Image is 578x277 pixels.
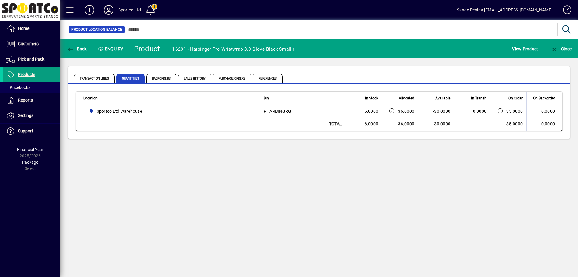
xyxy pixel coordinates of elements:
[549,43,573,54] button: Close
[551,46,572,51] span: Close
[118,5,141,15] div: Sportco Ltd
[18,72,35,77] span: Products
[544,43,578,54] app-page-header-button: Close enquiry
[260,105,346,117] td: PHARBINGRG
[435,95,450,102] span: Available
[260,117,346,131] td: Total
[418,105,454,117] td: -30.0000
[490,117,526,131] td: 35.0000
[22,160,38,165] span: Package
[346,117,382,131] td: 6.0000
[346,105,382,117] td: 6.0000
[18,26,29,31] span: Home
[83,95,98,102] span: Location
[116,74,145,83] span: Quantities
[93,44,129,54] div: Enquiry
[86,108,253,115] span: Sportco Ltd Warehouse
[71,27,122,33] span: Product Location Balance
[3,108,60,123] a: Settings
[146,74,176,83] span: Backorders
[18,41,39,46] span: Customers
[67,46,87,51] span: Back
[533,95,555,102] span: On Backorder
[473,109,487,114] span: 0.0000
[3,36,60,52] a: Customers
[18,57,44,61] span: Pick and Pack
[398,108,414,114] span: 36.0000
[3,93,60,108] a: Reports
[99,5,118,15] button: Profile
[3,82,60,93] a: Pricebooks
[526,105,562,117] td: 0.0000
[74,74,115,83] span: Transaction Lines
[457,5,552,15] div: Sandy Penina [EMAIL_ADDRESS][DOMAIN_NAME]
[471,95,486,102] span: In Transit
[97,108,142,114] span: Sportco Ltd Warehouse
[134,44,160,54] div: Product
[512,44,538,54] span: View Product
[18,98,33,102] span: Reports
[18,113,33,118] span: Settings
[17,147,43,152] span: Financial Year
[382,117,418,131] td: 36.0000
[365,95,378,102] span: In Stock
[526,117,562,131] td: 0.0000
[399,95,414,102] span: Allocated
[178,74,211,83] span: Sales History
[60,43,93,54] app-page-header-button: Back
[511,43,539,54] button: View Product
[508,95,523,102] span: On Order
[6,85,30,90] span: Pricebooks
[80,5,99,15] button: Add
[3,21,60,36] a: Home
[253,74,283,83] span: References
[65,43,88,54] button: Back
[418,117,454,131] td: -30.0000
[558,1,570,21] a: Knowledge Base
[264,95,269,102] span: Bin
[3,52,60,67] a: Pick and Pack
[18,128,33,133] span: Support
[213,74,251,83] span: Purchase Orders
[172,44,294,54] div: 16291 - Harbinger Pro Wristwrap 3.0 Glove Black Small r
[506,108,523,114] span: 35.0000
[3,124,60,139] a: Support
